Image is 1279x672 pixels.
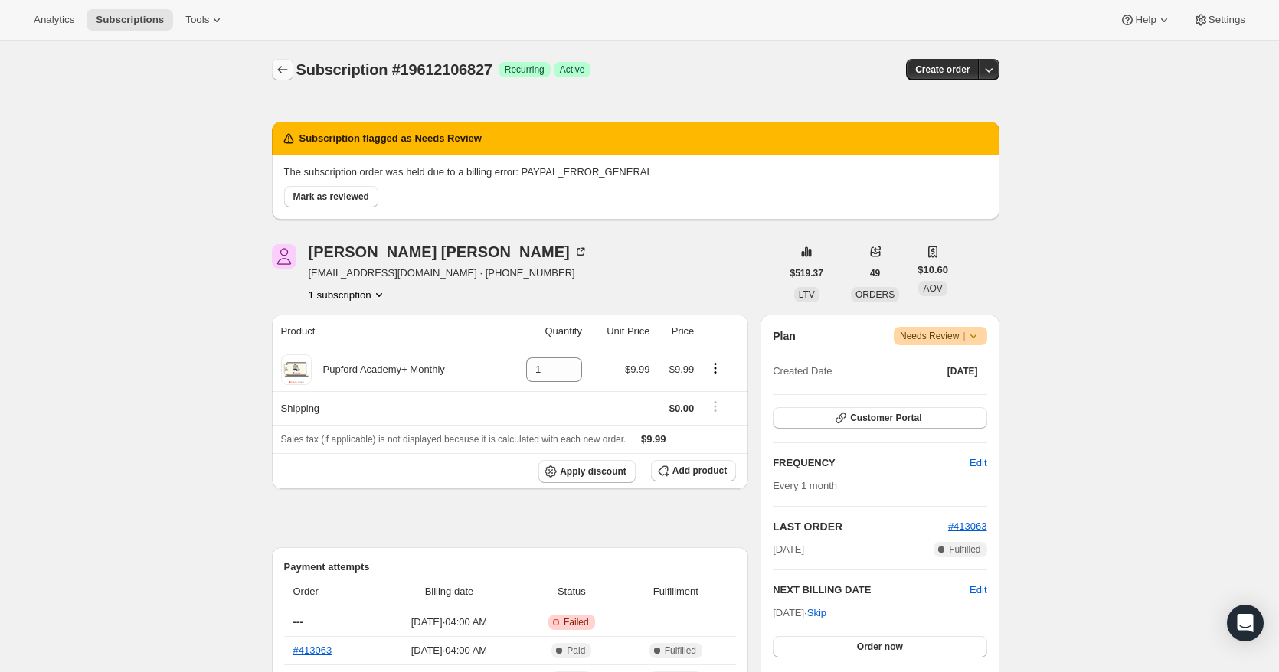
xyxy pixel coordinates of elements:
[380,643,519,658] span: [DATE] · 04:00 AM
[625,364,650,375] span: $9.99
[281,354,312,385] img: product img
[176,9,234,31] button: Tools
[272,315,502,348] th: Product
[25,9,83,31] button: Analytics
[857,641,903,653] span: Order now
[669,403,695,414] span: $0.00
[773,582,970,598] h2: NEXT BILLING DATE
[299,131,482,146] h2: Subscription flagged as Needs Review
[651,460,736,481] button: Add product
[272,391,502,425] th: Shipping
[284,559,737,575] h2: Payment attempts
[850,412,921,424] span: Customer Portal
[963,330,965,342] span: |
[669,364,695,375] span: $9.99
[505,64,545,76] span: Recurring
[502,315,587,348] th: Quantity
[284,186,378,207] button: Mark as reviewed
[1135,14,1156,26] span: Help
[587,315,655,348] th: Unit Price
[293,191,369,203] span: Mark as reviewed
[309,287,387,302] button: Product actions
[293,616,303,628] span: ---
[564,616,589,628] span: Failed
[1184,9,1254,31] button: Settings
[798,601,836,625] button: Skip
[380,615,519,630] span: [DATE] · 04:00 AM
[296,61,492,78] span: Subscription #19612106827
[703,398,728,415] button: Shipping actions
[567,644,585,657] span: Paid
[948,519,987,534] button: #413063
[949,543,980,556] span: Fulfilled
[970,582,986,598] button: Edit
[380,584,519,599] span: Billing date
[773,364,832,379] span: Created Date
[900,328,981,344] span: Needs Review
[773,519,948,534] h2: LAST ORDER
[34,14,74,26] span: Analytics
[87,9,173,31] button: Subscriptions
[655,315,699,348] th: Price
[773,607,826,618] span: [DATE] ·
[773,455,970,471] h2: FREQUENCY
[918,263,948,278] span: $10.60
[970,455,986,471] span: Edit
[773,328,796,344] h2: Plan
[948,520,987,532] a: #413063
[703,360,728,377] button: Product actions
[538,460,636,483] button: Apply discount
[1227,605,1264,641] div: Open Intercom Messenger
[790,267,823,279] span: $519.37
[773,636,986,657] button: Order now
[312,362,445,377] div: Pupford Academy+ Monthly
[773,542,804,557] span: [DATE]
[284,165,987,180] p: The subscription order was held due to a billing error: PAYPAL_ERROR_GENERAL
[309,266,588,281] span: [EMAIL_ADDRESS][DOMAIN_NAME] · [PHONE_NUMBER]
[799,289,815,300] span: LTV
[309,244,588,259] div: [PERSON_NAME] [PERSON_NAME]
[185,14,209,26] span: Tools
[96,14,164,26] span: Subscriptions
[272,244,296,269] span: Kelsey Rozema
[906,59,979,80] button: Create order
[773,407,986,429] button: Customer Portal
[915,64,970,76] span: Create order
[1209,14,1245,26] span: Settings
[528,584,615,599] span: Status
[293,644,332,656] a: #413063
[781,263,832,284] button: $519.37
[560,465,626,478] span: Apply discount
[855,289,895,300] span: ORDERS
[672,465,727,477] span: Add product
[773,480,837,491] span: Every 1 month
[870,267,880,279] span: 49
[807,605,826,621] span: Skip
[272,59,293,80] button: Subscriptions
[284,575,375,608] th: Order
[560,64,585,76] span: Active
[281,434,626,445] span: Sales tax (if applicable) is not displayed because it is calculated with each new order.
[960,451,996,475] button: Edit
[641,433,666,445] span: $9.99
[861,263,889,284] button: 49
[624,584,727,599] span: Fulfillment
[938,360,987,382] button: [DATE]
[923,283,942,294] span: AOV
[1111,9,1180,31] button: Help
[665,644,696,657] span: Fulfilled
[947,365,978,377] span: [DATE]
